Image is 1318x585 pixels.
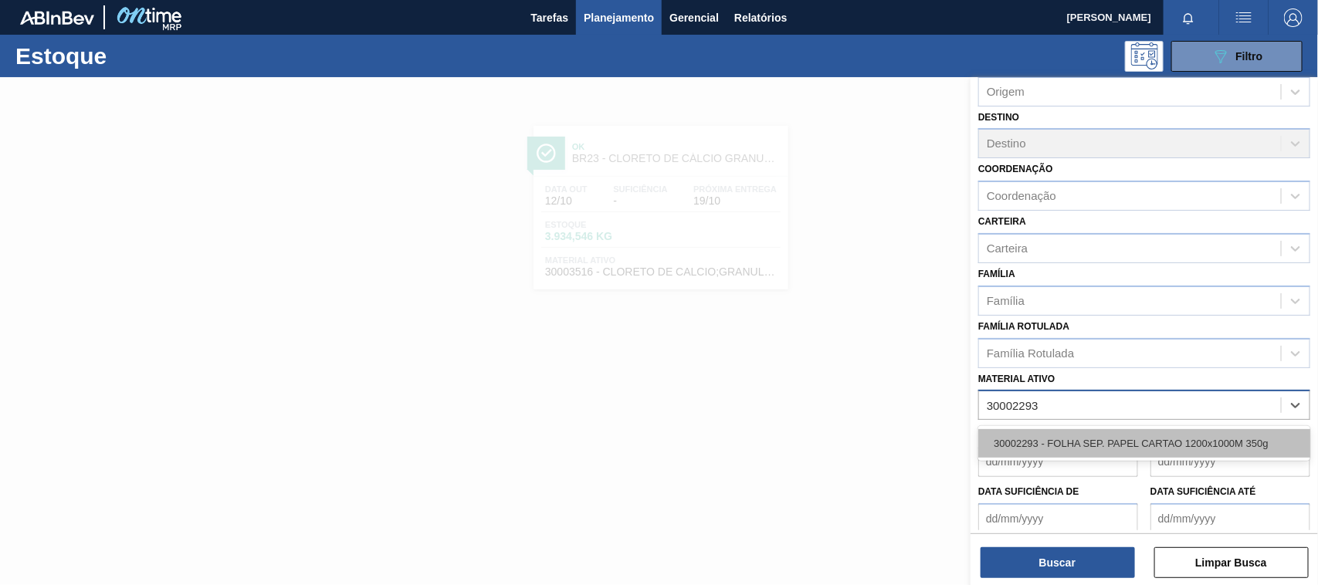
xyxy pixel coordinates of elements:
[987,85,1025,98] div: Origem
[978,446,1138,477] input: dd/mm/yyyy
[1150,503,1310,534] input: dd/mm/yyyy
[978,321,1069,332] label: Família Rotulada
[987,347,1074,360] div: Família Rotulada
[530,8,568,27] span: Tarefas
[1150,446,1310,477] input: dd/mm/yyyy
[1284,8,1303,27] img: Logout
[1236,50,1263,63] span: Filtro
[987,242,1028,255] div: Carteira
[669,8,719,27] span: Gerencial
[978,503,1138,534] input: dd/mm/yyyy
[987,190,1056,203] div: Coordenação
[978,112,1019,123] label: Destino
[1171,41,1303,72] button: Filtro
[978,216,1026,227] label: Carteira
[978,269,1015,279] label: Família
[1150,486,1256,497] label: Data suficiência até
[584,8,654,27] span: Planejamento
[987,294,1025,307] div: Família
[1235,8,1253,27] img: userActions
[978,429,1310,458] div: 30002293 - FOLHA SEP. PAPEL CARTAO 1200x1000M 350g
[978,486,1079,497] label: Data suficiência de
[734,8,787,27] span: Relatórios
[1164,7,1213,29] button: Notificações
[978,374,1055,384] label: Material ativo
[15,47,242,65] h1: Estoque
[20,11,94,25] img: TNhmsLtSVTkK8tSr43FrP2fwEKptu5GPRR3wAAAABJRU5ErkJggg==
[978,164,1053,174] label: Coordenação
[1125,41,1164,72] div: Pogramando: nenhum usuário selecionado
